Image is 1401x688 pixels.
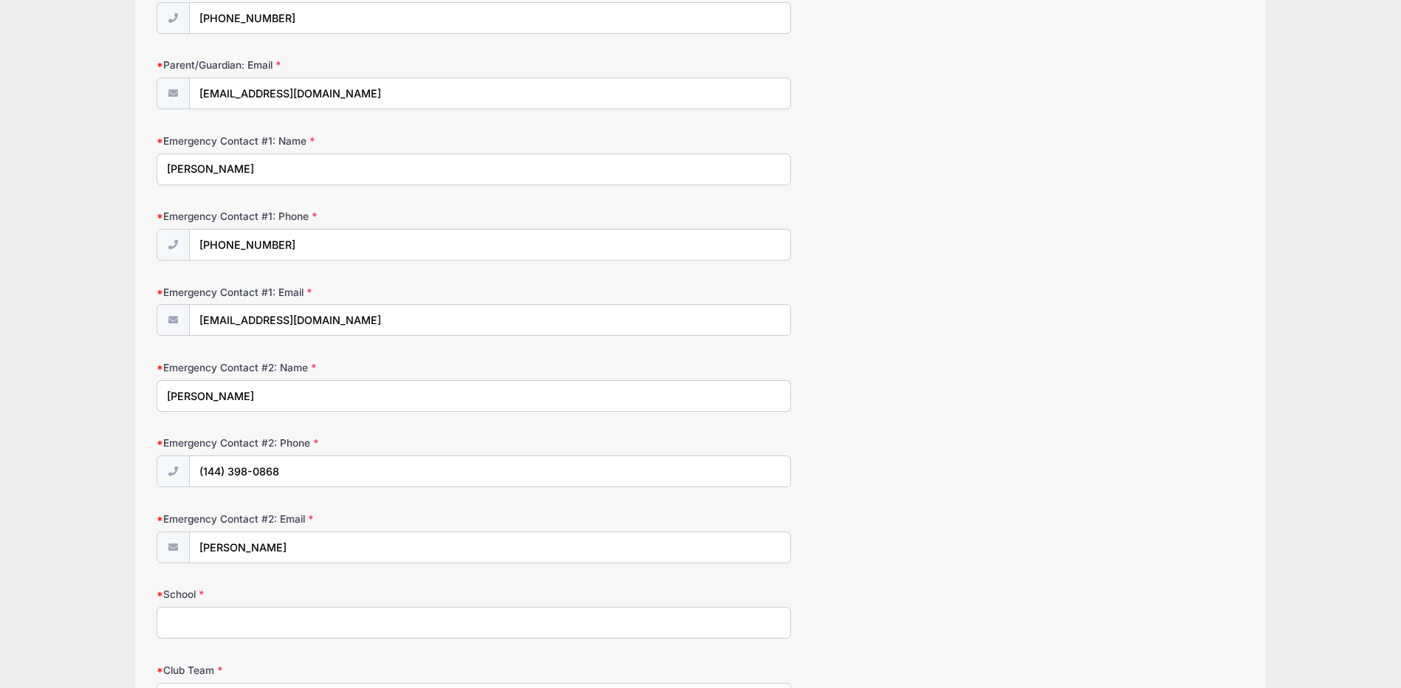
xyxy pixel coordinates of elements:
input: email@email.com [189,532,792,563]
label: Emergency Contact #2: Name [157,360,519,375]
label: Club Team [157,663,519,678]
input: (xxx) xxx-xxxx [189,229,792,261]
label: Emergency Contact #2: Phone [157,436,519,450]
label: School [157,587,519,602]
input: email@email.com [189,78,792,109]
label: Emergency Contact #2: Email [157,512,519,526]
label: Emergency Contact #1: Name [157,134,519,148]
label: Emergency Contact #1: Phone [157,209,519,224]
label: Parent/Guardian: Email [157,58,519,72]
label: Emergency Contact #1: Email [157,285,519,300]
input: (xxx) xxx-xxxx [189,455,792,487]
input: email@email.com [189,304,792,336]
input: (xxx) xxx-xxxx [189,2,792,34]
